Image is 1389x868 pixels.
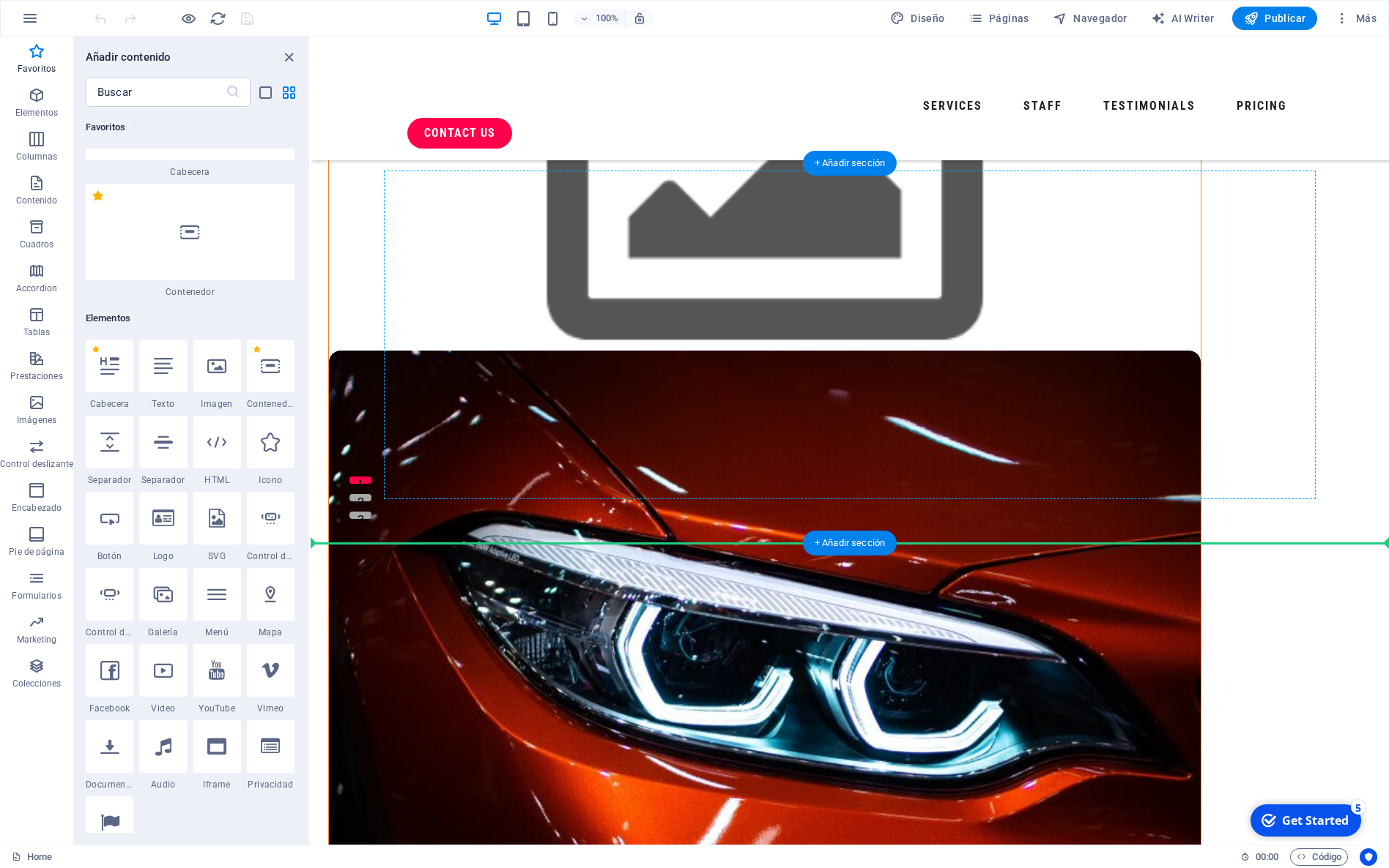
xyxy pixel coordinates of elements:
[86,398,133,410] span: Cabecera
[16,195,58,206] p: Contenido
[803,151,897,176] div: + Añadir sección
[39,457,61,465] button: 2
[280,83,297,101] button: grid-view
[1240,848,1279,866] h6: Tiempo de la sesión
[86,626,133,638] span: Control deslizante
[890,11,945,26] span: Diseño
[193,779,241,790] span: Iframe
[1266,851,1268,862] span: :
[1335,11,1377,26] span: Más
[139,398,187,410] span: Texto
[193,492,241,562] div: SVG
[86,550,133,562] span: Botón
[193,644,241,714] div: YouTube
[92,345,100,353] span: Eliminar de favoritos
[247,474,295,486] span: Icono
[1232,7,1318,30] button: Publicar
[633,12,646,25] i: Al redimensionar, ajustar el nivel de zoom automáticamente para ajustarse al dispositivo elegido.
[1053,11,1127,26] span: Navegador
[247,703,295,714] span: Vimeo
[86,184,295,298] div: Contenedor
[193,720,241,790] div: Iframe
[86,416,133,486] div: Separador
[86,166,295,178] span: Cabecera
[86,310,295,327] h6: Elementos
[884,7,951,30] button: Diseño
[139,703,187,714] span: Video
[1297,848,1341,866] span: Código
[179,10,197,27] button: Haz clic para salir del modo de previsualización y seguir editando
[1360,848,1377,866] button: Usercentrics
[23,326,51,338] p: Tablas
[86,119,295,136] h6: Favoritos
[139,416,187,486] div: Separador
[86,720,133,790] div: Documento
[8,6,119,38] div: Get Started 5 items remaining, 0% complete
[1290,848,1348,866] button: Código
[10,370,62,382] p: Prestaciones
[1145,7,1221,30] button: AI Writer
[86,779,133,790] span: Documento
[20,239,54,250] p: Cuadros
[17,634,57,646] p: Marketing
[139,340,187,410] div: Texto
[40,14,106,30] div: Get Started
[1244,11,1306,26] span: Publicar
[1256,848,1278,866] span: 00 00
[963,7,1035,30] button: Páginas
[86,492,133,562] div: Botón
[108,1,123,16] div: 5
[253,345,261,353] span: Eliminar de favoritos
[139,720,187,790] div: Audio
[139,492,187,562] div: Logo
[1329,7,1382,30] button: Más
[968,11,1029,26] span: Páginas
[573,10,625,27] button: 100%
[92,190,104,202] span: Eliminar de favoritos
[1047,7,1133,30] button: Navegador
[247,720,295,790] div: Privacidad
[12,848,52,866] a: Haz clic para cancelar la selección y doble clic para abrir páginas
[247,416,295,486] div: Icono
[86,286,295,298] span: Contenedor
[139,644,187,714] div: Video
[803,531,897,555] div: + Añadir sección
[247,550,295,562] span: Control deslizante de imágenes
[86,568,133,638] div: Control deslizante
[247,340,295,410] div: Contenedor
[193,568,241,638] div: Menú
[139,626,187,638] span: Galería
[39,440,61,447] button: 1
[86,78,226,107] input: Buscar
[12,678,61,689] p: Colecciones
[247,626,295,638] span: Mapa
[193,550,241,562] span: SVG
[193,398,241,410] span: Imagen
[18,63,56,75] p: Favoritos
[210,10,226,27] i: Volver a cargar página
[256,83,274,101] button: list-view
[86,340,133,410] div: Cabecera
[16,283,57,294] p: Accordion
[193,626,241,638] span: Menú
[193,340,241,410] div: Imagen
[139,568,187,638] div: Galería
[247,492,295,562] div: Control deslizante de imágenes
[16,151,58,162] p: Columnas
[1151,11,1215,26] span: AI Writer
[193,416,241,486] div: HTML
[247,568,295,638] div: Mapa
[247,398,295,410] span: Contenedor
[139,474,187,486] span: Separador
[139,779,187,790] span: Audio
[12,590,61,602] p: Formularios
[86,48,171,66] h6: Añadir contenido
[209,10,226,27] button: reload
[12,502,62,514] p: Encabezado
[595,10,618,27] h6: 100%
[39,475,61,482] button: 3
[86,474,133,486] span: Separador
[15,107,58,119] p: Elementos
[9,546,64,558] p: Pie de página
[86,644,133,714] div: Facebook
